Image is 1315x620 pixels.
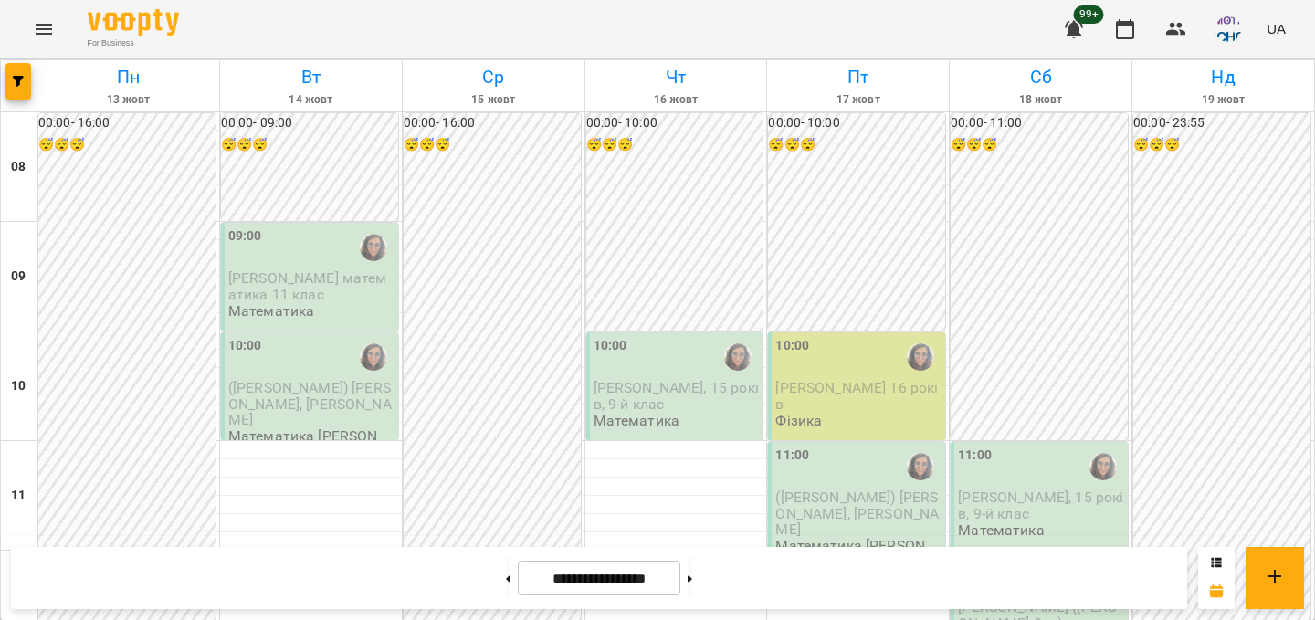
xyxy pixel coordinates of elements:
h6: 16 жовт [588,91,764,109]
h6: 13 жовт [40,91,216,109]
span: 99+ [1074,5,1104,24]
label: 11:00 [958,446,992,466]
label: 10:00 [775,336,809,356]
h6: 00:00 - 23:55 [1133,113,1310,133]
h6: 00:00 - 10:00 [586,113,763,133]
button: Menu [22,7,66,51]
h6: 😴😴😴 [221,135,398,155]
img: Кулебякіна Ольга [907,343,934,371]
p: Фізика [775,413,822,428]
img: 44498c49d9c98a00586a399c9b723a73.png [1215,16,1241,42]
h6: 00:00 - 16:00 [38,113,216,133]
img: Кулебякіна Ольга [724,343,752,371]
label: 10:00 [594,336,627,356]
h6: 11 [11,486,26,506]
h6: Вт [223,63,399,91]
h6: 14 жовт [223,91,399,109]
span: [PERSON_NAME], 15 років, 9-й клас [958,489,1123,521]
img: Кулебякіна Ольга [1089,453,1117,480]
span: For Business [88,37,179,49]
img: Кулебякіна Ольга [907,453,934,480]
h6: 00:00 - 10:00 [768,113,945,133]
p: Математика [594,413,679,428]
span: ([PERSON_NAME]) [PERSON_NAME], [PERSON_NAME] [775,489,939,538]
button: UA [1259,12,1293,46]
img: Кулебякіна Ольга [360,343,387,371]
h6: 08 [11,157,26,177]
p: Математика [228,303,314,319]
h6: Чт [588,63,764,91]
span: [PERSON_NAME], 15 років, 9-й клас [594,379,759,412]
h6: 😴😴😴 [586,135,763,155]
h6: 00:00 - 09:00 [221,113,398,133]
h6: Пн [40,63,216,91]
h6: 😴😴😴 [404,135,581,155]
h6: 18 жовт [952,91,1129,109]
h6: Нд [1135,63,1311,91]
h6: 00:00 - 11:00 [951,113,1128,133]
h6: 😴😴😴 [1133,135,1310,155]
label: 09:00 [228,226,262,247]
span: [PERSON_NAME] математика 11 клас [228,269,387,302]
p: Математика [958,522,1044,538]
h6: Пт [770,63,946,91]
h6: 😴😴😴 [951,135,1128,155]
img: Кулебякіна Ольга [360,234,387,261]
h6: Ср [405,63,582,91]
h6: 😴😴😴 [768,135,945,155]
h6: 17 жовт [770,91,946,109]
h6: 09 [11,267,26,287]
h6: 19 жовт [1135,91,1311,109]
img: Voopty Logo [88,9,179,36]
span: UA [1267,19,1286,38]
h6: Сб [952,63,1129,91]
h6: 15 жовт [405,91,582,109]
label: 11:00 [775,446,809,466]
h6: 00:00 - 16:00 [404,113,581,133]
label: 10:00 [228,336,262,356]
span: ([PERSON_NAME]) [PERSON_NAME], [PERSON_NAME] [228,379,392,428]
p: Математика [PERSON_NAME] [228,428,394,460]
h6: 😴😴😴 [38,135,216,155]
h6: 10 [11,376,26,396]
span: [PERSON_NAME] 16 років [775,379,938,412]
